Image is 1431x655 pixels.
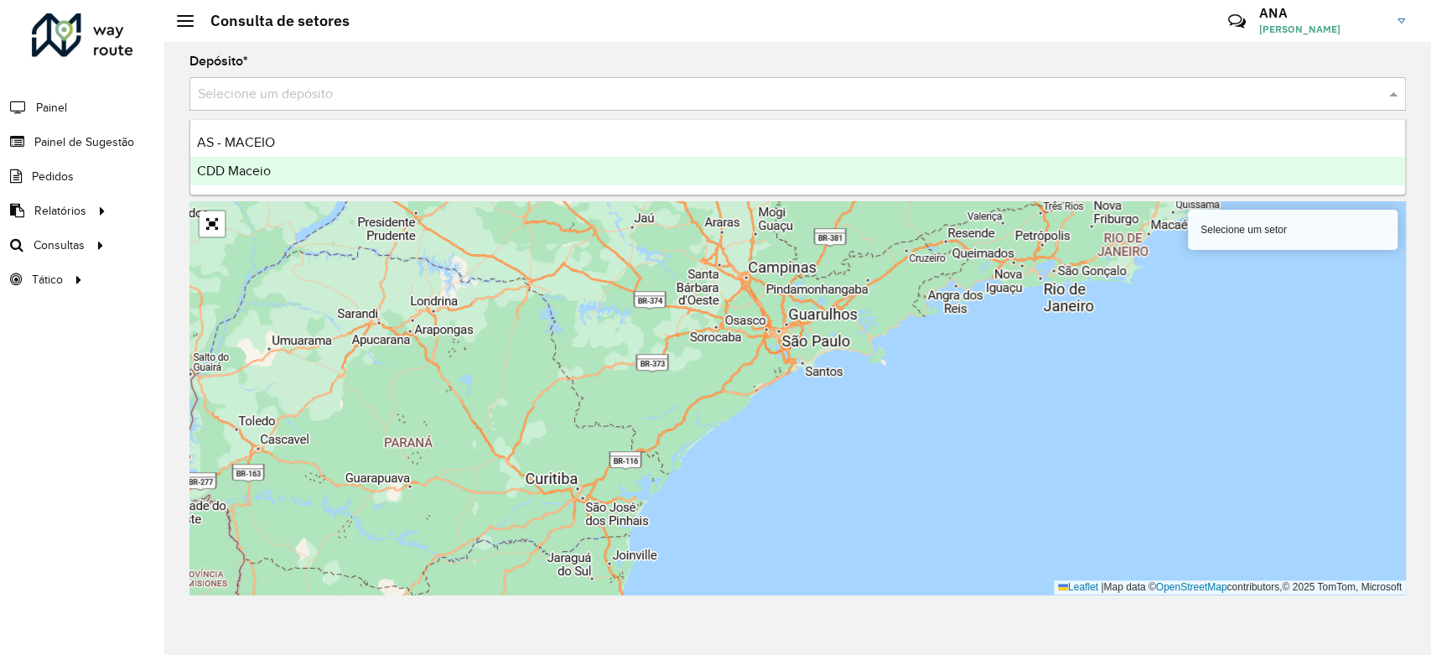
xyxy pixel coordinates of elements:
span: Pedidos [32,168,74,185]
span: Relatórios [34,202,86,220]
span: CDD Maceio [197,164,271,178]
span: Painel de Sugestão [34,133,134,151]
div: Map data © contributors,© 2025 TomTom, Microsoft [1054,580,1406,595]
span: Painel [36,99,67,117]
span: | [1101,581,1103,593]
h3: ANA [1259,5,1385,21]
a: Abrir mapa em tela cheia [200,211,225,237]
span: Consultas [34,237,85,254]
span: AS - MACEIO [197,135,275,149]
a: Leaflet [1058,581,1098,593]
h2: Consulta de setores [194,12,350,30]
label: Depósito [189,51,248,71]
ng-dropdown-panel: Options list [189,119,1406,195]
a: Contato Rápido [1219,3,1255,39]
span: [PERSON_NAME] [1259,22,1385,37]
a: OpenStreetMap [1156,581,1227,593]
div: Selecione um setor [1188,210,1397,250]
span: Tático [32,271,63,289]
